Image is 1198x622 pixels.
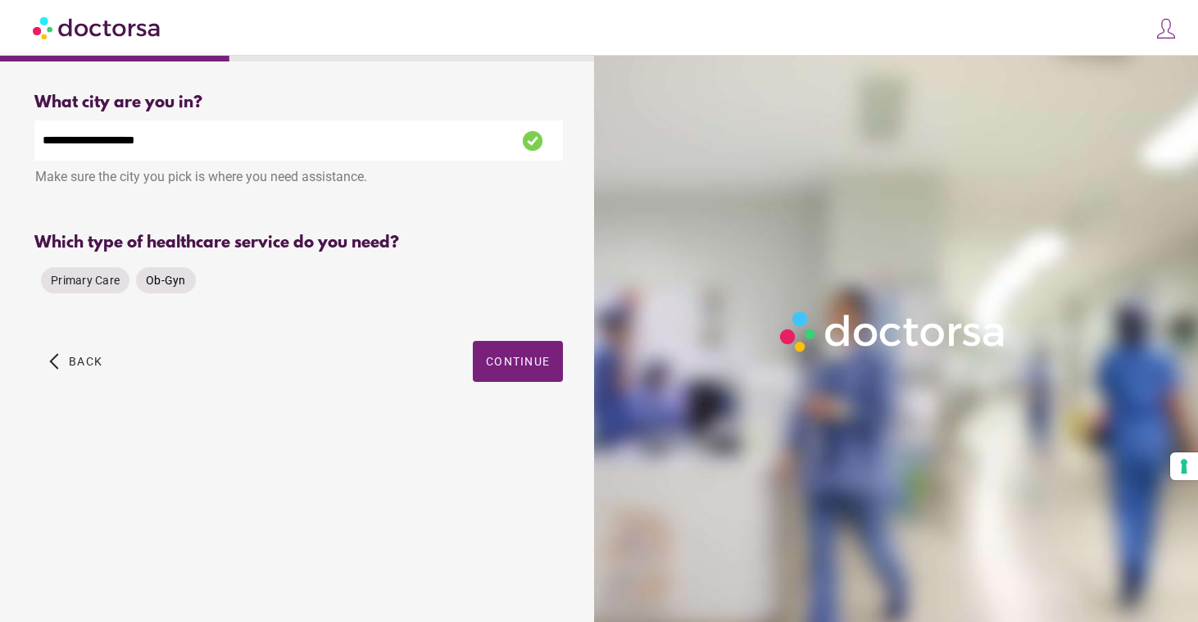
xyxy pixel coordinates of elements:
[51,274,120,287] span: Primary Care
[774,305,1013,358] img: Logo-Doctorsa-trans-White-partial-flat.png
[1170,452,1198,480] button: Your consent preferences for tracking technologies
[1155,17,1178,40] img: icons8-customer-100.png
[43,341,109,382] button: arrow_back_ios Back
[34,234,563,252] div: Which type of healthcare service do you need?
[34,93,563,112] div: What city are you in?
[486,355,550,368] span: Continue
[33,9,162,46] img: Doctorsa.com
[34,161,563,197] div: Make sure the city you pick is where you need assistance.
[146,274,186,287] span: Ob-Gyn
[69,355,102,368] span: Back
[473,341,563,382] button: Continue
